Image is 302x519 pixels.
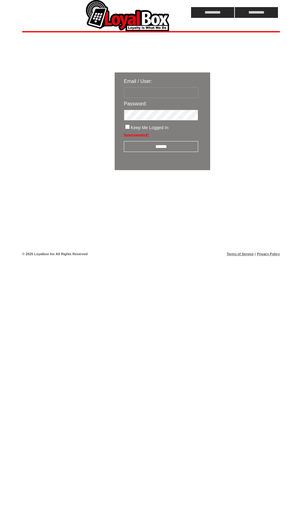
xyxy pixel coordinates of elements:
[255,252,256,256] span: |
[22,252,88,256] span: © 2025 Loyalbox Inc All Rights Reserved
[124,133,149,137] a: Forgot password?
[257,252,280,256] a: Privacy Policy
[124,79,152,84] span: Email / User:
[131,125,168,130] span: Keep Me Logged In
[124,101,147,106] span: Password:
[227,252,254,256] a: Terms of Service
[228,186,259,193] img: transparent.png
